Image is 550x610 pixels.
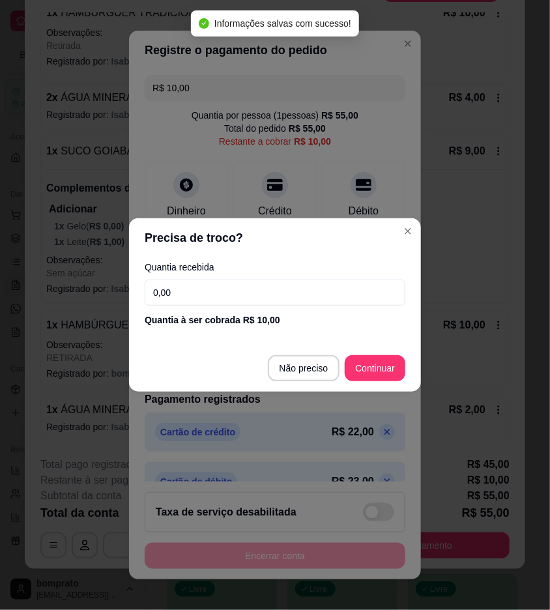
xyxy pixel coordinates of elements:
label: Quantia recebida [145,263,405,272]
span: Informações salvas com sucesso! [214,18,351,29]
button: Close [398,221,418,242]
button: Continuar [345,355,405,381]
div: Quantia à ser cobrada R$ 10,00 [145,313,405,327]
header: Precisa de troco? [129,218,421,257]
span: check-circle [199,18,209,29]
button: Não preciso [268,355,340,381]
